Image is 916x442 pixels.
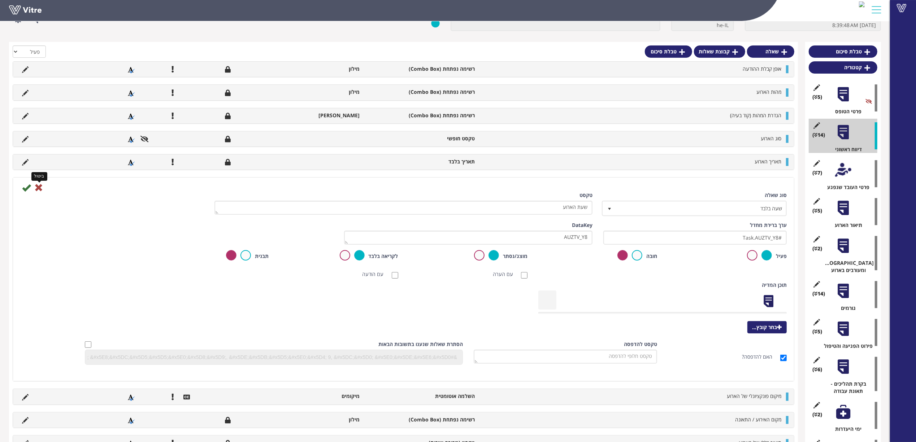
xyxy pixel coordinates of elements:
div: תיאור הארוע [814,222,877,229]
label: פעיל [776,253,787,260]
div: גורמים [814,305,877,312]
span: (5 ) [812,93,822,101]
li: השלמה אוטומטית [363,393,478,400]
div: ביטול [31,172,47,180]
div: פרטי הטופס [814,108,877,115]
li: מילון [248,416,363,423]
span: select [603,202,616,215]
li: מיקומים [248,393,363,400]
label: ערך ברירת מחדל [750,222,787,229]
span: מהות הארוע [756,88,781,95]
li: רשימה נפתחת (Combo Box) [363,88,478,96]
label: הסתרת שאלות שנענו בתשובות הבאות [378,341,463,348]
label: מוצג/נסתר [503,253,528,260]
label: עם הודעה [363,271,391,278]
input: עם הודעה [392,272,398,279]
span: (2 ) [812,245,822,252]
a: טבלת סיכום [809,45,877,58]
span: סוג הארוע [761,135,781,142]
label: טקסט להדפסה [624,341,657,348]
label: תבנית [255,253,269,260]
label: חובה [646,253,657,260]
span: הגדרת המהות (קוד בעיה) [730,112,781,119]
label: סוג שאלה [765,192,787,199]
span: מקום האירוע / התאונה [735,416,781,423]
li: רשימה נפתחת (Combo Box) [363,65,478,73]
li: רשימה נפתחת (Combo Box) [363,112,478,119]
div: פרטי העובד שנפגע [814,184,877,191]
input: האם להדפסה? [780,355,787,361]
li: טקסט חופשי [363,135,478,142]
label: עם הערה [493,271,520,278]
span: (14 ) [812,290,825,297]
label: לקריאה בלבד [369,253,398,260]
div: [DEMOGRAPHIC_DATA] ומעורבים בארוע [814,259,877,274]
div: ימי היעדרות [814,425,877,433]
img: yes [431,19,440,28]
li: מילון [248,88,363,96]
a: קבוצת שאלות [694,45,745,58]
div: בקרת תהליכים - תאונת עבודה [814,380,877,395]
input: Hide question based on answer [85,341,91,348]
textarea: שעת הארוע [214,201,592,215]
a: טבלת סיכום [645,45,692,58]
span: מיקום פונקציונלי של הארוע [727,393,781,399]
span: שעה בלבד [616,202,786,215]
span: (5 ) [812,207,822,214]
textarea: AUZTV_Y8 [344,231,592,245]
li: רשימה נפתחת (Combo Box) [363,416,478,423]
div: דיווח ראשוני [814,146,877,153]
div: פירוט הפגיעה והטיפול [814,342,877,350]
label: DataKey [572,222,592,229]
span: (5 ) [812,328,822,335]
label: תוכן המדיה [762,281,787,289]
li: תאריך בלבד [363,158,478,165]
img: 4f6f8662-7833-4726-828b-57859a22b532.png [859,1,865,7]
a: שאלה [747,45,794,58]
input: &#x5DC;&#x5D3;&#x5D5;&#x5D2;&#x5DE;&#x5D4;: &#x5DC;&#x5D0; &#x5E8;&#x5DC;&#x5D5;&#x5D5;&#x5E0;&#x... [85,352,459,363]
span: (6 ) [812,366,822,373]
span: (2 ) [812,411,822,418]
span: תאריך הארוע [755,158,781,165]
label: האם להדפסה? [742,353,780,360]
label: טקסט [579,192,592,199]
a: קטגוריה [809,61,877,74]
span: אופן קבלת ההודעה [743,65,781,72]
span: (7 ) [812,169,822,176]
span: (14 ) [812,131,825,139]
span: בחר קובץ... [747,321,787,333]
li: [PERSON_NAME] [248,112,363,119]
li: מילון [248,65,363,73]
input: עם הערה [521,272,528,279]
